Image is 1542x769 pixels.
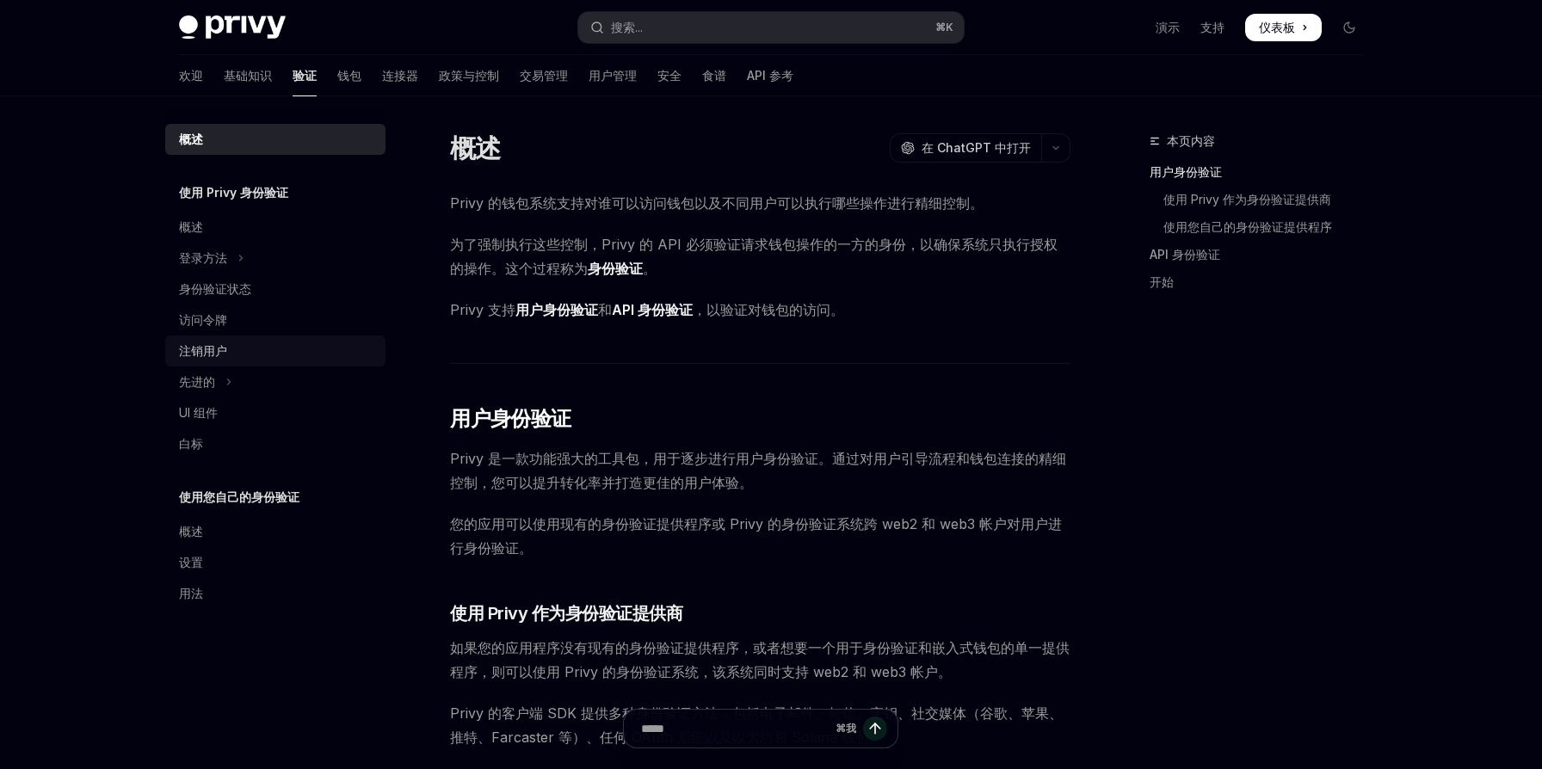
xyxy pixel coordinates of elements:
[179,405,218,420] font: UI 组件
[589,68,637,83] font: 用户管理
[702,55,726,96] a: 食谱
[224,55,272,96] a: 基础知识
[946,21,953,34] font: K
[1156,20,1180,34] font: 演示
[1150,158,1377,186] a: 用户身份验证
[1156,19,1180,36] a: 演示
[612,301,693,318] font: API 身份验证
[179,489,299,504] font: 使用您自己的身份验证
[165,305,385,335] a: 访问令牌
[520,55,568,96] a: 交易管理
[515,301,598,318] font: 用户身份验证
[588,260,643,277] font: 身份验证
[179,250,227,265] font: 登录方法
[179,374,215,389] font: 先进的
[747,68,793,83] font: API 参考
[657,55,682,96] a: 安全
[165,366,385,397] button: 切换高级部分
[165,124,385,155] a: 概述
[165,428,385,459] a: 白标
[450,704,1063,746] font: Privy 的客户端 SDK 提供多种身份验证方法，包括电子邮件、短信、密钥、社交媒体（谷歌、苹果、推特、Farcaster 等）、任何 OAuth 系统以及以太坊和 Solana 钱包。
[337,55,361,96] a: 钱包
[747,55,793,96] a: API 参考
[1150,213,1377,241] a: 使用您自己的身份验证提供程序
[179,436,203,451] font: 白标
[439,55,499,96] a: 政策与控制
[1150,274,1174,289] font: 开始
[1150,247,1220,261] font: API 身份验证
[165,335,385,366] a: 注销用户
[1150,268,1377,296] a: 开始
[890,133,1041,163] button: 在 ChatGPT 中打开
[179,185,288,200] font: 使用 Privy 身份验证
[450,132,501,163] font: 概述
[179,586,203,600] font: 用法
[641,710,829,747] input: 提问...
[450,515,1062,557] font: 您的应用可以使用现有的身份验证提供程序或 Privy 的身份验证系统跨 web2 和 web3 帐户对用户进行身份验证。
[450,450,1066,491] font: Privy 是一款功能强大的工具包，用于逐步进行用户身份验证。通过对用户引导流程和钱包连接的精细控制，您可以提升转化率并打造更佳的用户体验。
[520,68,568,83] font: 交易管理
[598,301,612,318] font: 和
[179,343,227,358] font: 注销用户
[589,55,637,96] a: 用户管理
[1167,133,1215,148] font: 本页内容
[1259,20,1295,34] font: 仪表板
[1335,14,1363,41] button: 切换暗模式
[1150,186,1377,213] a: 使用 Privy 作为身份验证提供商
[450,639,1070,680] font: 如果您的应用程序没有现有的身份验证提供程序，或者想要一个用于身份验证和嵌入式钱包的单一提供程序，则可以使用 Privy 的身份验证系统，该系统同时支持 web2 和 web3 帐户。
[165,274,385,305] a: 身份验证状态
[165,516,385,547] a: 概述
[179,55,203,96] a: 欢迎
[439,68,499,83] font: 政策与控制
[657,68,682,83] font: 安全
[693,301,844,318] font: ，以验证对钱包的访问。
[578,12,964,43] button: 打开搜索
[337,68,361,83] font: 钱包
[935,21,946,34] font: ⌘
[450,236,1058,277] font: 为了强制执行这些控制，Privy 的 API 必须验证请求钱包操作的一方的身份，以确保系统只执行授权的操作。这个过程称为
[224,68,272,83] font: 基础知识
[165,212,385,243] a: 概述
[922,140,1031,155] font: 在 ChatGPT 中打开
[382,55,418,96] a: 连接器
[611,20,643,34] font: 搜索...
[643,260,657,277] font: 。
[450,194,984,212] font: Privy 的钱包系统支持对谁可以访问钱包以及不同用户可以执行哪些操作进行精细控制。
[1200,19,1224,36] a: 支持
[1163,219,1332,234] font: 使用您自己的身份验证提供程序
[165,547,385,578] a: 设置
[450,301,515,318] font: Privy 支持
[165,578,385,609] a: 用法
[179,281,251,296] font: 身份验证状态
[450,406,571,431] font: 用户身份验证
[1200,20,1224,34] font: 支持
[863,717,887,741] button: 发送消息
[1150,241,1377,268] a: API 身份验证
[293,68,317,83] font: 验证
[179,312,227,327] font: 访问令牌
[179,68,203,83] font: 欢迎
[1245,14,1322,41] a: 仪表板
[450,603,682,624] font: 使用 Privy 作为身份验证提供商
[293,55,317,96] a: 验证
[179,555,203,569] font: 设置
[165,243,385,274] button: 切换登录方法部分
[382,68,418,83] font: 连接器
[179,524,203,538] font: 概述
[179,132,203,146] font: 概述
[1163,192,1331,206] font: 使用 Privy 作为身份验证提供商
[702,68,726,83] font: 食谱
[1150,164,1222,179] font: 用户身份验证
[179,15,286,40] img: 深色标志
[165,397,385,428] a: UI 组件
[179,219,203,234] font: 概述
